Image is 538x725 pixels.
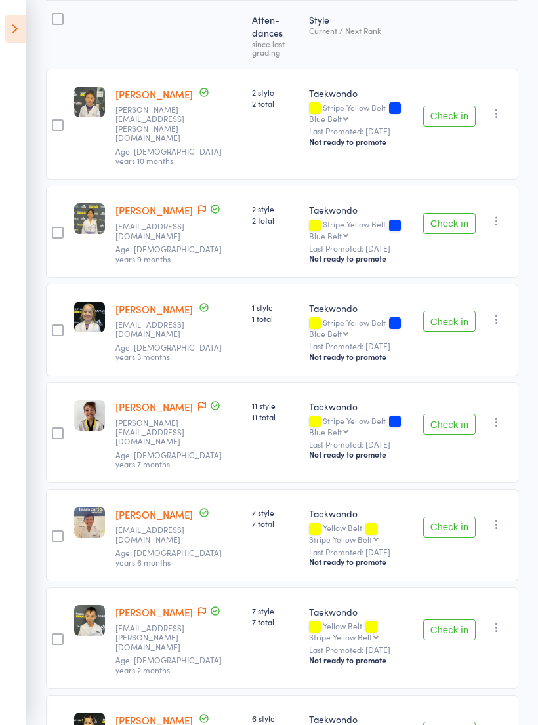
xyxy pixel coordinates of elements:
[115,243,222,264] span: Age: [DEMOGRAPHIC_DATA] years 9 months
[74,203,105,234] img: image1717817079.png
[309,621,413,641] div: Yellow Belt
[115,605,193,619] a: [PERSON_NAME]
[304,7,418,63] div: Style
[309,136,413,147] div: Not ready to promote
[423,213,476,234] button: Check in
[252,616,299,627] span: 7 total
[309,547,413,557] small: Last Promoted: [DATE]
[309,655,413,665] div: Not ready to promote
[309,535,372,543] div: Stripe Yellow Belt
[115,654,222,675] span: Age: [DEMOGRAPHIC_DATA] years 2 months
[309,203,413,216] div: Taekwondo
[115,525,201,544] small: Bernalr1981@gmail.com
[309,416,413,436] div: Stripe Yellow Belt
[309,87,413,100] div: Taekwondo
[309,302,413,315] div: Taekwondo
[309,127,413,136] small: Last Promoted: [DATE]
[115,400,193,414] a: [PERSON_NAME]
[309,253,413,264] div: Not ready to promote
[252,214,299,225] span: 2 total
[309,400,413,413] div: Taekwondo
[252,400,299,411] span: 11 style
[309,103,413,123] div: Stripe Yellow Belt
[309,329,342,338] div: Blue Belt
[252,713,299,724] span: 6 style
[309,427,342,436] div: Blue Belt
[309,244,413,253] small: Last Promoted: [DATE]
[309,351,413,362] div: Not ready to promote
[115,87,193,101] a: [PERSON_NAME]
[309,318,413,338] div: Stripe Yellow Belt
[309,440,413,449] small: Last Promoted: [DATE]
[309,605,413,618] div: Taekwondo
[423,311,476,332] button: Check in
[309,449,413,460] div: Not ready to promote
[115,203,193,217] a: [PERSON_NAME]
[247,7,304,63] div: Atten­dances
[252,411,299,422] span: 11 total
[252,605,299,616] span: 7 style
[252,302,299,313] span: 1 style
[115,320,201,339] small: Jamesmclean@designerbathware.com.au
[115,623,201,652] small: sharma.aashu@gmail.com
[252,203,299,214] span: 2 style
[252,39,299,56] div: since last grading
[309,645,413,654] small: Last Promoted: [DATE]
[252,87,299,98] span: 2 style
[115,302,193,316] a: [PERSON_NAME]
[252,313,299,324] span: 1 total
[423,106,476,127] button: Check in
[423,517,476,538] button: Check in
[309,114,342,123] div: Blue Belt
[115,418,201,446] small: v.sikic@live.com.au
[115,222,201,241] small: M.zehra12@gmail.com
[74,605,105,636] img: image1715986314.png
[115,342,222,362] span: Age: [DEMOGRAPHIC_DATA] years 3 months
[309,231,342,240] div: Blue Belt
[74,507,105,538] img: image1738733130.png
[115,547,222,567] span: Age: [DEMOGRAPHIC_DATA] years 6 months
[309,507,413,520] div: Taekwondo
[115,507,193,521] a: [PERSON_NAME]
[115,449,222,469] span: Age: [DEMOGRAPHIC_DATA] years 7 months
[423,414,476,435] button: Check in
[252,98,299,109] span: 2 total
[309,26,413,35] div: Current / Next Rank
[74,400,105,431] img: image1706676523.png
[309,220,413,239] div: Stripe Yellow Belt
[309,633,372,641] div: Stripe Yellow Belt
[74,87,105,117] img: image1717815355.png
[115,146,222,166] span: Age: [DEMOGRAPHIC_DATA] years 10 months
[115,105,201,143] small: josh.cubillo@unimelb.edu.au
[423,619,476,640] button: Check in
[309,342,413,351] small: Last Promoted: [DATE]
[252,518,299,529] span: 7 total
[309,523,413,543] div: Yellow Belt
[74,302,105,332] img: image1678499887.png
[309,557,413,567] div: Not ready to promote
[252,507,299,518] span: 7 style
